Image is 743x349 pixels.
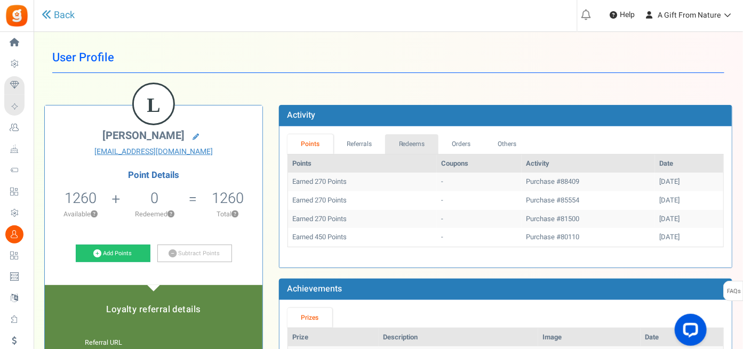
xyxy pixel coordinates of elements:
th: Prize [288,328,379,347]
a: Add Points [76,245,150,263]
span: FAQs [726,281,741,302]
td: Purchase #81500 [522,210,655,229]
th: Activity [522,155,655,173]
h5: 1260 [212,190,244,206]
a: Points [287,134,333,154]
td: Earned 270 Points [288,191,437,210]
p: Redeemed [122,209,188,219]
th: Date [655,155,723,173]
h4: Point Details [45,171,262,180]
button: ? [232,211,239,218]
div: [DATE] [659,232,719,242]
td: - [437,191,522,210]
th: Date [641,328,723,347]
h1: User Profile [52,43,724,73]
td: Earned 270 Points [288,173,437,191]
a: [EMAIL_ADDRESS][DOMAIN_NAME] [53,147,254,157]
h5: 0 [151,190,159,206]
th: Points [288,155,437,173]
div: [DATE] [659,177,719,187]
a: Help [605,6,639,23]
td: - [437,173,522,191]
p: Total [198,209,257,219]
td: Purchase #88409 [522,173,655,191]
td: Earned 450 Points [288,228,437,247]
td: - [437,210,522,229]
a: Orders [438,134,484,154]
span: Help [617,10,635,20]
div: [DATE] [659,196,719,206]
div: [DATE] [659,214,719,224]
a: Redeems [385,134,438,154]
td: Earned 270 Points [288,210,437,229]
th: Image [538,328,641,347]
th: Description [379,328,538,347]
td: Purchase #85554 [522,191,655,210]
td: - [437,228,522,247]
th: Coupons [437,155,522,173]
img: Gratisfaction [5,4,29,28]
b: Activity [287,109,315,121]
button: ? [91,211,98,218]
p: Available [50,209,111,219]
a: Referrals [333,134,386,154]
a: Subtract Points [157,245,232,263]
a: Prizes [287,308,332,328]
span: [PERSON_NAME] [103,128,185,143]
span: 1260 [65,188,97,209]
figcaption: L [134,84,173,126]
span: A Gift From Nature [658,10,721,21]
td: Purchase #80110 [522,228,655,247]
b: Achievements [287,282,342,295]
a: Others [484,134,530,154]
h5: Loyalty referral details [55,305,252,314]
button: ? [167,211,174,218]
h6: Referral URL [85,339,222,347]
